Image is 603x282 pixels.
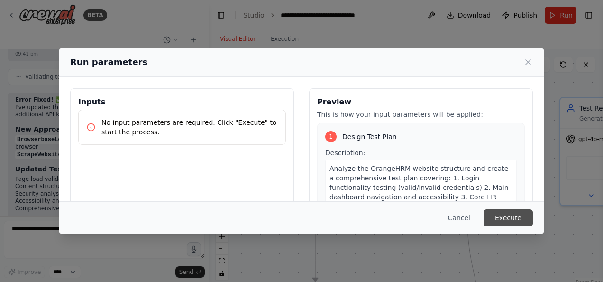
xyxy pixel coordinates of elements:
[70,56,147,69] h2: Run parameters
[101,118,278,137] p: No input parameters are required. Click "Execute" to start the process.
[440,209,478,226] button: Cancel
[78,96,286,108] h3: Inputs
[325,131,337,142] div: 1
[325,149,365,157] span: Description:
[329,165,509,258] span: Analyze the OrangeHRM website structure and create a comprehensive test plan covering: 1. Login f...
[484,209,533,226] button: Execute
[317,110,525,119] p: This is how your input parameters will be applied:
[317,96,525,108] h3: Preview
[342,132,397,141] span: Design Test Plan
